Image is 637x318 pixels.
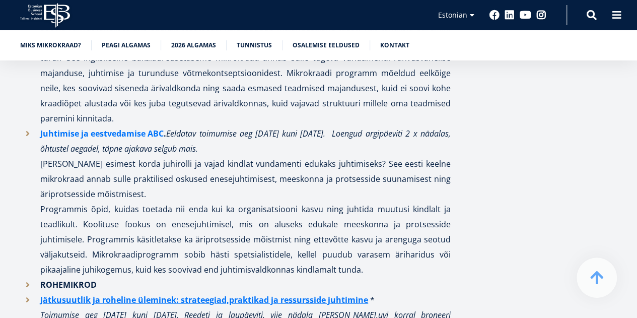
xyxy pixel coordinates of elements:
[20,40,81,50] a: Miks mikrokraad?
[237,40,272,50] a: Tunnistus
[489,10,500,20] a: Facebook
[40,292,368,307] a: Jätkusuutlik ja roheline üleminek: strateegiad,praktikad ja ressursside juhtimine
[40,156,451,202] p: [PERSON_NAME] esimest korda juhirolli ja vajad kindlat vundamenti edukaks juhtimiseks? See eesti ...
[40,126,164,141] a: Juhtimise ja eestvedamise ABC
[40,128,451,154] em: Eeldatav toimumise aeg [DATE] kuni [DATE]. Loengud argipäeviti 2 x nädalas, õhtustel aegadel, täp...
[40,279,97,290] strong: ROHEMIKROD
[536,10,546,20] a: Instagram
[171,40,216,50] a: 2026 algamas
[293,40,360,50] a: Osalemise eeldused
[102,40,151,50] a: Peagi algamas
[505,10,515,20] a: Linkedin
[380,40,409,50] a: Kontakt
[520,10,531,20] a: Youtube
[40,128,166,139] strong: .
[40,202,451,277] p: Programmis õpid, kuidas toetada nii enda kui ka organisatsiooni kasvu ning juhtida muutusi kindla...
